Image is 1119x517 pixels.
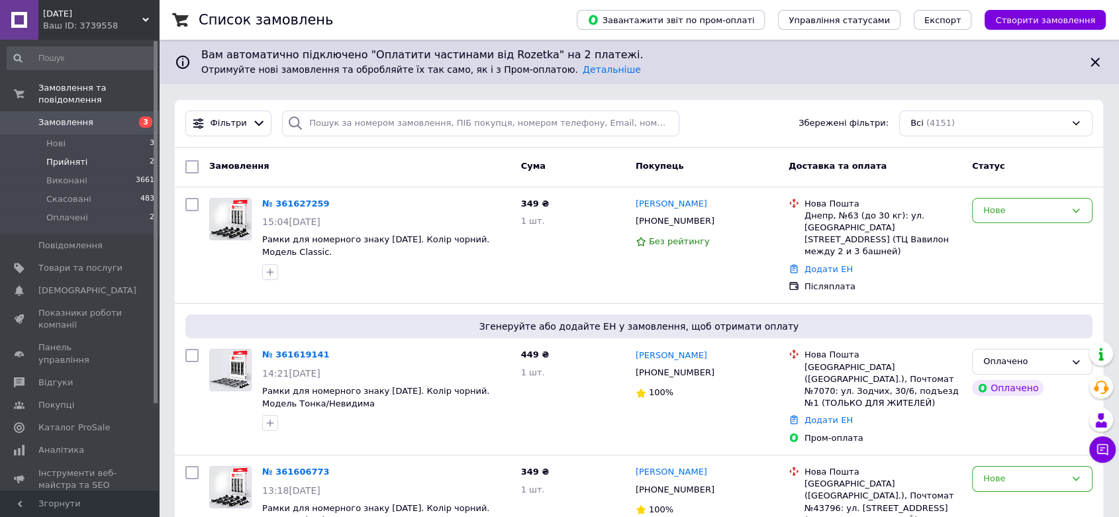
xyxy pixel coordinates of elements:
span: 3 [139,117,152,128]
span: Завантажити звіт по пром-оплаті [587,14,754,26]
a: № 361619141 [262,350,330,359]
span: Експорт [924,15,961,25]
a: Створити замовлення [971,15,1106,24]
span: Управління статусами [789,15,890,25]
span: Товари та послуги [38,262,122,274]
a: Фото товару [209,349,252,391]
a: [PERSON_NAME] [636,466,707,479]
span: Скасовані [46,193,91,205]
span: 449 ₴ [521,350,550,359]
img: Фото товару [210,467,251,508]
span: 349 ₴ [521,467,550,477]
span: Нові [46,138,66,150]
span: Без рейтингу [649,236,710,246]
span: Всі [910,117,924,130]
span: Інструменти веб-майстра та SEO [38,467,122,491]
span: (4151) [926,118,955,128]
span: 3 [150,138,154,150]
input: Пошук [7,46,156,70]
div: [PHONE_NUMBER] [633,364,717,381]
span: [DEMOGRAPHIC_DATA] [38,285,136,297]
span: 1 шт. [521,485,545,494]
span: Прийняті [46,156,87,168]
div: Днепр, №63 (до 30 кг): ул. [GEOGRAPHIC_DATA][STREET_ADDRESS] (ТЦ Вавилон между 2 и 3 башней) [804,210,961,258]
span: Оплачені [46,212,88,224]
button: Управління статусами [778,10,900,30]
div: Нова Пошта [804,466,961,478]
span: 14:21[DATE] [262,368,320,379]
h1: Список замовлень [199,12,333,28]
span: 483 [140,193,154,205]
span: Каталог ProSale [38,422,110,434]
span: Аналітика [38,444,84,456]
span: Відгуки [38,377,73,389]
div: Нова Пошта [804,349,961,361]
span: 2 [150,212,154,224]
a: Детальніше [583,64,641,75]
span: Доставка та оплата [789,161,887,171]
button: Завантажити звіт по пром-оплаті [577,10,765,30]
span: Замовлення та повідомлення [38,82,159,106]
div: Оплачено [983,355,1065,369]
span: 2 [150,156,154,168]
span: RED HILL [43,8,142,20]
img: Фото товару [210,350,251,391]
span: 100% [649,504,673,514]
span: 1 шт. [521,216,545,226]
span: Покупці [38,399,74,411]
div: Післяплата [804,281,961,293]
span: Створити замовлення [995,15,1095,25]
div: Нова Пошта [804,198,961,210]
span: Виконані [46,175,87,187]
span: Вам автоматично підключено "Оплатити частинами від Rozetka" на 2 платежі. [201,48,1077,63]
a: Рамки для номерного знаку [DATE]. Колір чорний. Модель Classic. [262,234,489,257]
a: [PERSON_NAME] [636,198,707,211]
button: Створити замовлення [985,10,1106,30]
a: Рамки для номерного знаку [DATE]. Колір чорний. Модель Тонка/Невидима [262,386,489,408]
a: [PERSON_NAME] [636,350,707,362]
img: Фото товару [210,199,251,240]
span: Фільтри [211,117,247,130]
span: Статус [972,161,1005,171]
input: Пошук за номером замовлення, ПІБ покупця, номером телефону, Email, номером накладної [282,111,679,136]
span: Замовлення [209,161,269,171]
span: Повідомлення [38,240,103,252]
span: Cума [521,161,546,171]
span: Показники роботи компанії [38,307,122,331]
span: 15:04[DATE] [262,216,320,227]
a: № 361627259 [262,199,330,209]
div: [PHONE_NUMBER] [633,212,717,230]
span: Збережені фільтри: [799,117,889,130]
div: [PHONE_NUMBER] [633,481,717,498]
a: Фото товару [209,466,252,508]
span: Панель управління [38,342,122,365]
span: 1 шт. [521,367,545,377]
span: 13:18[DATE] [262,485,320,496]
a: Додати ЕН [804,415,853,425]
span: Згенеруйте або додайте ЕН у замовлення, щоб отримати оплату [191,320,1087,333]
div: Нове [983,204,1065,218]
span: Замовлення [38,117,93,128]
span: 349 ₴ [521,199,550,209]
span: 3661 [136,175,154,187]
span: Отримуйте нові замовлення та обробляйте їх так само, як і з Пром-оплатою. [201,64,641,75]
a: Фото товару [209,198,252,240]
div: [GEOGRAPHIC_DATA] ([GEOGRAPHIC_DATA].), Почтомат №7070: ул. Зодчих, 30/6, подъезд №1 (ТОЛЬКО ДЛЯ ... [804,361,961,410]
a: № 361606773 [262,467,330,477]
div: Оплачено [972,380,1044,396]
div: Пром-оплата [804,432,961,444]
button: Чат з покупцем [1089,436,1116,463]
a: Додати ЕН [804,264,853,274]
div: Нове [983,472,1065,486]
span: 100% [649,387,673,397]
span: Покупець [636,161,684,171]
button: Експорт [914,10,972,30]
div: Ваш ID: 3739558 [43,20,159,32]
